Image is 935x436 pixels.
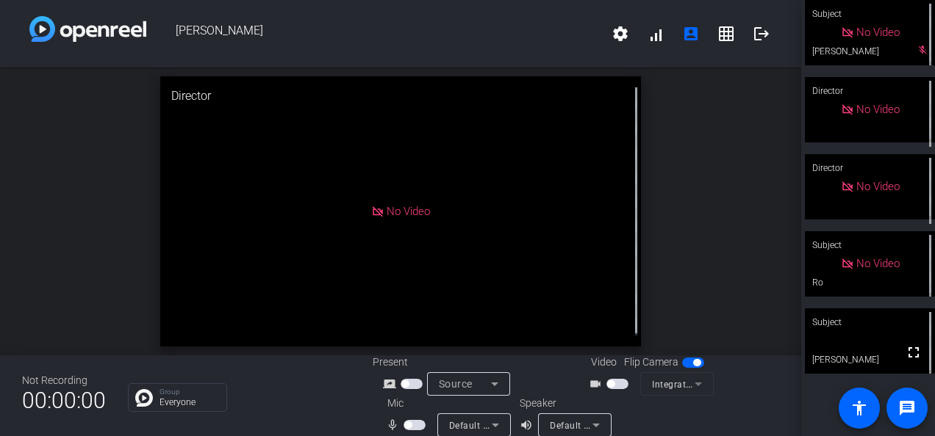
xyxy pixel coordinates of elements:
[550,419,709,431] span: Default - Speakers (Realtek(R) Audio)
[22,373,106,388] div: Not Recording
[135,389,153,407] img: Chat Icon
[383,375,401,393] mat-icon: screen_share_outline
[160,398,219,407] p: Everyone
[856,257,900,270] span: No Video
[850,399,868,417] mat-icon: accessibility
[905,344,923,361] mat-icon: fullscreen
[856,180,900,193] span: No Video
[805,308,935,336] div: Subject
[449,419,645,431] span: Default - Microphone Array (Realtek(R) Audio)
[856,26,900,39] span: No Video
[160,388,219,396] p: Group
[638,16,673,51] button: signal_cellular_alt
[520,416,537,434] mat-icon: volume_up
[624,355,678,370] span: Flip Camera
[682,25,700,43] mat-icon: account_box
[386,416,404,434] mat-icon: mic_none
[805,231,935,259] div: Subject
[146,16,603,51] span: [PERSON_NAME]
[29,16,146,42] img: white-gradient.svg
[898,399,916,417] mat-icon: message
[591,355,617,370] span: Video
[520,396,608,411] div: Speaker
[373,355,520,370] div: Present
[612,25,629,43] mat-icon: settings
[717,25,735,43] mat-icon: grid_on
[753,25,770,43] mat-icon: logout
[439,378,473,390] span: Source
[387,205,430,218] span: No Video
[805,77,935,105] div: Director
[160,76,641,116] div: Director
[22,382,106,418] span: 00:00:00
[373,396,520,411] div: Mic
[805,154,935,182] div: Director
[589,375,606,393] mat-icon: videocam_outline
[856,103,900,116] span: No Video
